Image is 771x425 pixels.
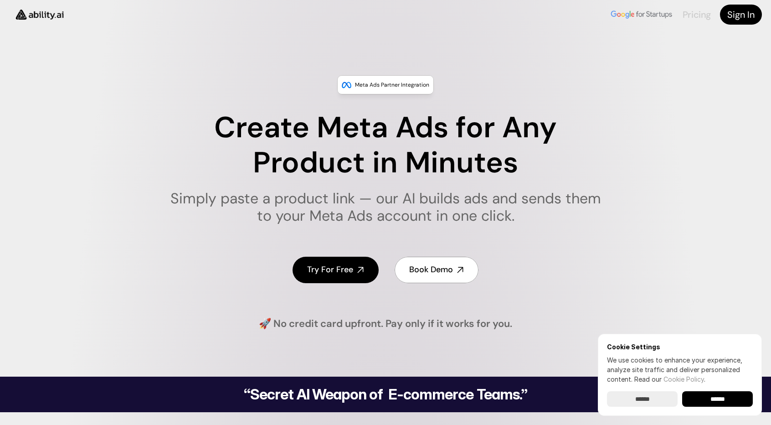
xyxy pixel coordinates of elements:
a: Book Demo [395,257,478,283]
h4: Try For Free [307,264,353,275]
p: We use cookies to enhance your experience, analyze site traffic and deliver personalized content. [607,355,753,384]
h6: Cookie Settings [607,343,753,351]
h4: Book Demo [409,264,453,275]
h2: “Secret AI Weapon of E-commerce Teams.” [221,387,550,402]
a: Try For Free [293,257,379,283]
h1: Create Meta Ads for Any Product in Minutes [164,110,607,181]
h1: Simply paste a product link — our AI builds ads and sends them to your Meta Ads account in one cl... [164,190,607,225]
h4: Sign In [727,8,755,21]
a: Pricing [683,9,711,21]
span: Read our . [634,375,705,383]
a: Cookie Policy [663,375,704,383]
h4: 🚀 No credit card upfront. Pay only if it works for you. [259,317,512,331]
a: Sign In [720,5,762,25]
p: Meta Ads Partner Integration [355,80,429,89]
